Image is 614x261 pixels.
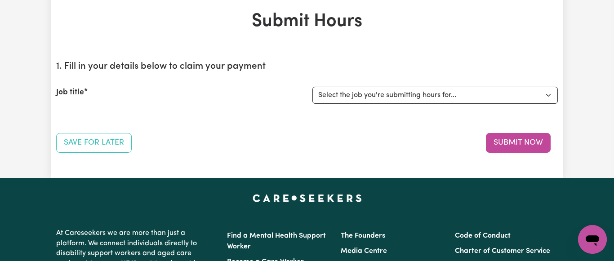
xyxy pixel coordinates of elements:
a: Media Centre [341,248,387,255]
h2: 1. Fill in your details below to claim your payment [56,61,558,72]
a: Careseekers home page [253,194,362,201]
iframe: Button to launch messaging window, conversation in progress [578,225,607,254]
label: Job title [56,87,84,98]
a: Code of Conduct [455,232,511,239]
h1: Submit Hours [56,11,558,32]
button: Submit your job report [486,133,551,153]
a: Charter of Customer Service [455,248,550,255]
button: Save your job report [56,133,132,153]
a: The Founders [341,232,385,239]
a: Find a Mental Health Support Worker [227,232,326,250]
